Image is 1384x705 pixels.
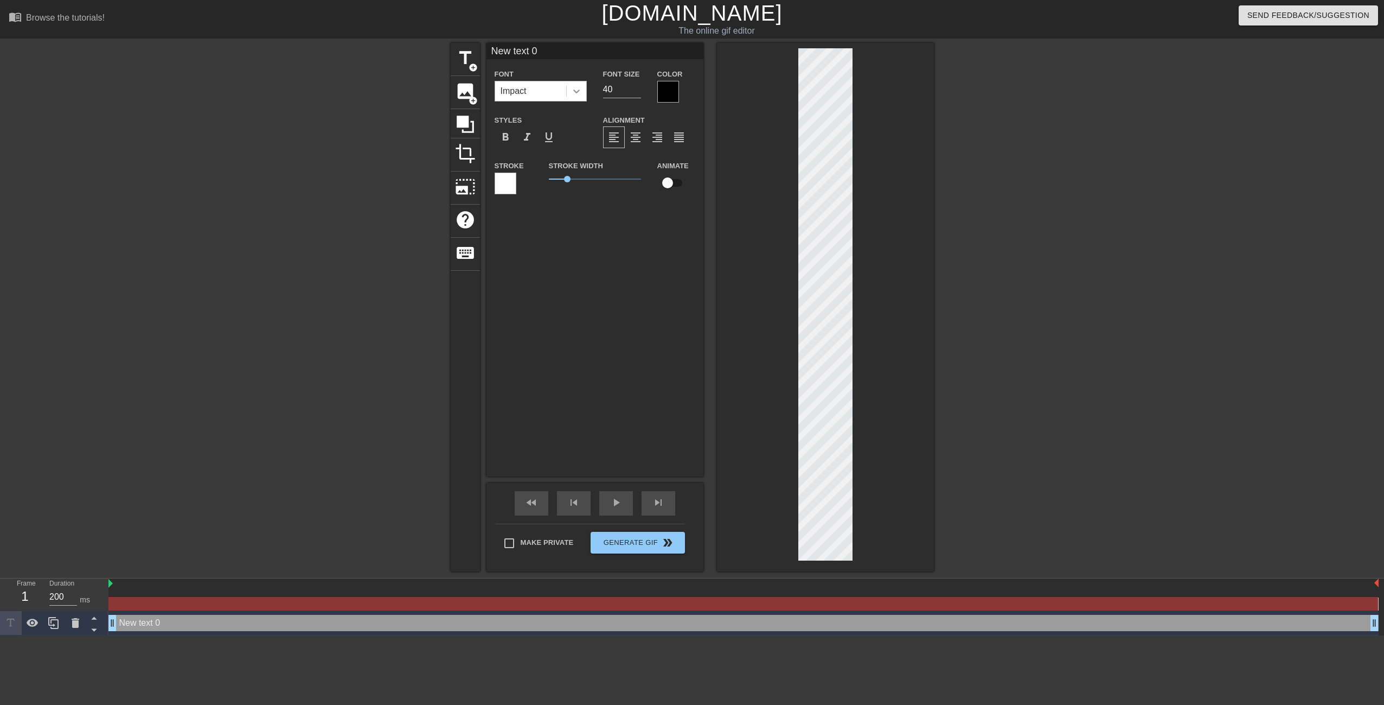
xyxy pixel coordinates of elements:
label: Styles [495,115,522,126]
span: skip_next [652,496,665,509]
span: Send Feedback/Suggestion [1247,9,1369,22]
label: Font [495,69,514,80]
span: keyboard [455,243,476,263]
span: fast_rewind [525,496,538,509]
span: Make Private [521,537,574,548]
span: double_arrow [661,536,674,549]
div: 1 [17,587,33,606]
img: bound-end.png [1374,579,1379,587]
span: format_align_right [651,131,664,144]
div: Browse the tutorials! [26,13,105,22]
span: title [455,48,476,68]
span: format_underline [542,131,555,144]
div: ms [80,594,90,606]
span: drag_handle [107,618,118,628]
span: help [455,209,476,230]
div: Impact [501,85,527,98]
label: Stroke [495,161,524,172]
button: Send Feedback/Suggestion [1239,5,1378,26]
span: image [455,81,476,101]
label: Duration [49,581,74,587]
div: The online gif editor [467,24,967,37]
span: crop [455,143,476,164]
span: format_align_justify [672,131,685,144]
span: menu_book [9,10,22,23]
span: format_align_center [629,131,642,144]
a: [DOMAIN_NAME] [601,1,782,25]
label: Stroke Width [549,161,603,172]
span: play_arrow [610,496,623,509]
label: Color [657,69,683,80]
span: add_circle [469,63,478,72]
span: add_circle [469,96,478,105]
a: Browse the tutorials! [9,10,105,27]
div: Frame [9,579,41,610]
span: photo_size_select_large [455,176,476,197]
span: format_bold [499,131,512,144]
span: format_align_left [607,131,620,144]
span: skip_previous [567,496,580,509]
span: format_italic [521,131,534,144]
label: Animate [657,161,689,172]
span: drag_handle [1369,618,1380,628]
button: Generate Gif [591,532,684,554]
span: Generate Gif [595,536,680,549]
label: Alignment [603,115,645,126]
label: Font Size [603,69,640,80]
